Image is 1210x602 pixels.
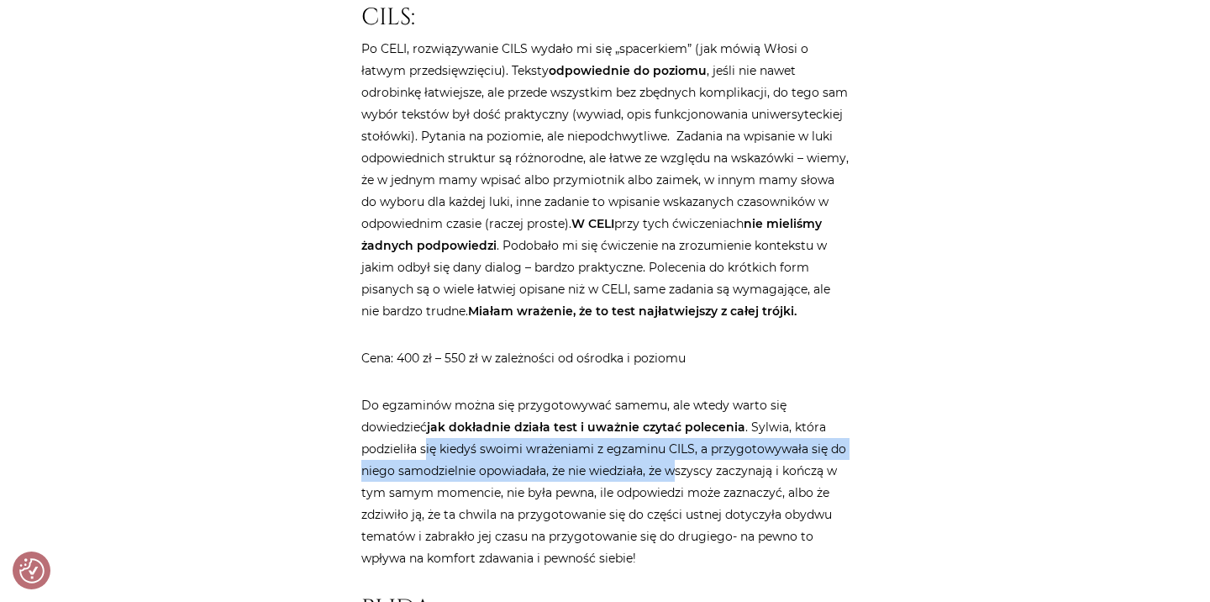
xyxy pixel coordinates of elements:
[19,558,45,584] img: Revisit consent button
[468,304,797,319] strong: Miałam wrażenie, że to test najłatwiejszy z całej trójki.
[571,216,614,231] strong: W CELI
[19,558,45,584] button: Preferencje co do zgód
[361,394,849,569] p: Do egzaminów można się przygotowywać samemu, ale wtedy warto się dowiedzieć . Sylwia, która podzi...
[361,347,849,369] p: Cena: 400 zł – 550 zł w zależności od ośrodka i poziomu
[361,3,849,32] h2: CILS:
[549,63,707,78] strong: odpowiednie do poziomu
[427,420,745,435] strong: jak dokładnie działa test i uważnie czytać polecenia
[361,38,849,322] p: Po CELI, rozwiązywanie CILS wydało mi się „spacerkiem” (jak mówią Włosi o łatwym przedsięwzięciu)...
